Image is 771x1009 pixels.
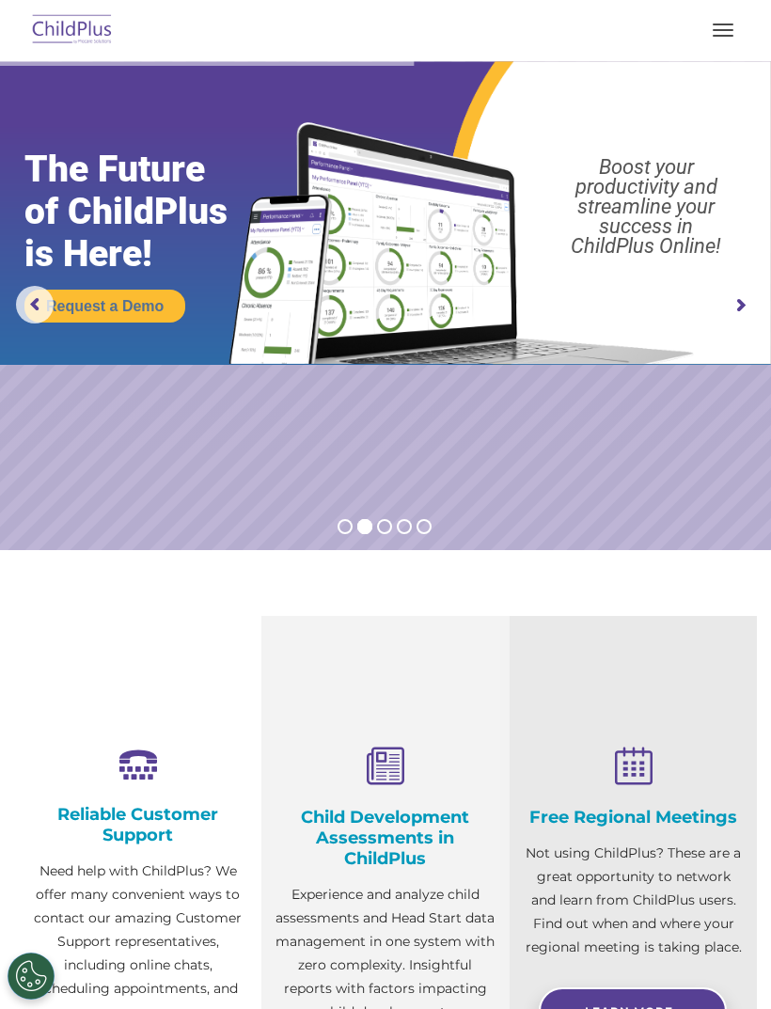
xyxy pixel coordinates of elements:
[677,919,771,1009] iframe: Chat Widget
[275,807,495,869] h4: Child Development Assessments in ChildPlus
[24,149,271,276] rs-layer: The Future of ChildPlus is Here!
[24,290,185,323] a: Request a Demo
[28,8,117,53] img: ChildPlus by Procare Solutions
[28,804,247,845] h4: Reliable Customer Support
[524,807,743,828] h4: Free Regional Meetings
[8,953,55,1000] button: Cookies Settings
[524,842,743,959] p: Not using ChildPlus? These are a great opportunity to network and learn from ChildPlus users. Fin...
[532,157,761,256] rs-layer: Boost your productivity and streamline your success in ChildPlus Online!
